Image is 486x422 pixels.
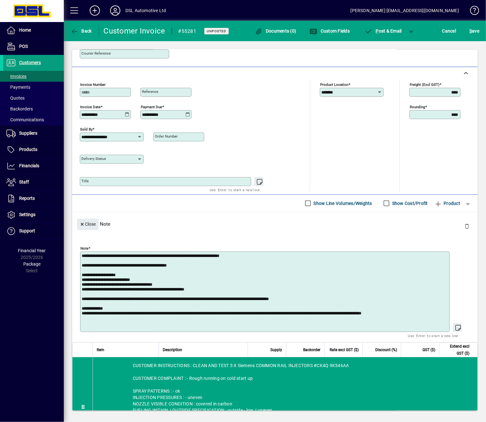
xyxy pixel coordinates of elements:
span: Support [19,228,35,233]
mat-label: Product location [320,82,348,87]
button: Save [468,25,481,37]
mat-label: Payment due [141,104,162,109]
button: Add [85,5,105,16]
span: Back [71,28,92,34]
a: Backorders [3,103,64,114]
a: Financials [3,158,64,174]
button: Cancel [441,25,458,37]
mat-label: Title [81,179,89,183]
span: Documents (0) [255,28,296,34]
button: Product [431,198,463,209]
div: DSL Automotive Ltd [125,5,166,16]
span: Description [163,346,182,353]
span: Staff [19,179,29,185]
span: ave [469,26,479,36]
div: #55281 [178,26,197,36]
button: Profile [105,5,125,16]
a: Settings [3,207,64,223]
span: Close [79,219,96,230]
app-page-header-button: Back [64,25,99,37]
a: Communications [3,114,64,125]
div: Customer Invoice [104,26,165,36]
span: P [376,28,379,34]
mat-hint: Use 'Enter' to start a new line [210,186,260,193]
div: Note [72,212,478,236]
span: Backorders [6,106,33,111]
a: Invoices [3,71,64,82]
span: Discount (%) [375,346,397,353]
mat-label: Order number [155,134,178,139]
button: Custom Fields [308,25,351,37]
mat-label: Note [80,246,88,250]
span: Cancel [442,26,456,36]
app-page-header-button: Delete [459,223,475,229]
span: POS [19,44,28,49]
mat-label: Invoice number [80,82,106,87]
button: Back [69,25,93,37]
span: Rate excl GST ($) [330,346,359,353]
a: Support [3,223,64,239]
span: Invoices [6,74,26,79]
button: Delete [459,219,475,234]
label: Show Line Volumes/Weights [312,200,372,207]
mat-label: Invoice date [80,104,101,109]
a: Suppliers [3,125,64,141]
span: Quotes [6,95,25,101]
span: Settings [19,212,35,217]
span: Home [19,27,31,33]
span: Custom Fields [310,28,350,34]
span: ost & Email [365,28,402,34]
a: Reports [3,191,64,207]
a: Quotes [3,93,64,103]
a: POS [3,39,64,55]
a: Staff [3,174,64,190]
span: Package [23,261,41,267]
a: Knowledge Base [465,1,478,22]
span: Reports [19,196,35,201]
div: [PERSON_NAME] [EMAIL_ADDRESS][DOMAIN_NAME] [351,5,459,16]
span: Supply [270,346,282,353]
button: Post & Email [362,25,405,37]
span: Unposted [207,29,226,33]
a: Home [3,22,64,38]
span: Suppliers [19,131,37,136]
app-page-header-button: Close [75,221,100,227]
mat-label: Reference [142,89,158,94]
span: Payments [6,85,30,90]
a: Payments [3,82,64,93]
span: Communications [6,117,44,122]
mat-label: Freight (excl GST) [410,82,439,87]
button: Documents (0) [253,25,298,37]
mat-hint: Use 'Enter' to start a new line [408,332,458,339]
span: Extend excl GST ($) [443,343,469,357]
span: Item [97,346,104,353]
span: Customers [19,60,41,65]
span: Financial Year [18,248,46,253]
button: Close [77,219,99,230]
mat-label: Sold by [80,127,93,131]
span: Product [434,198,460,208]
span: Products [19,147,37,152]
mat-label: Rounding [410,104,425,109]
label: Show Cost/Profit [391,200,428,207]
span: S [469,28,472,34]
span: Financials [19,163,39,168]
span: Backorder [303,346,320,353]
span: GST ($) [422,346,435,353]
mat-label: Courier Reference [81,51,111,56]
a: Products [3,142,64,158]
mat-label: Delivery status [81,156,106,161]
